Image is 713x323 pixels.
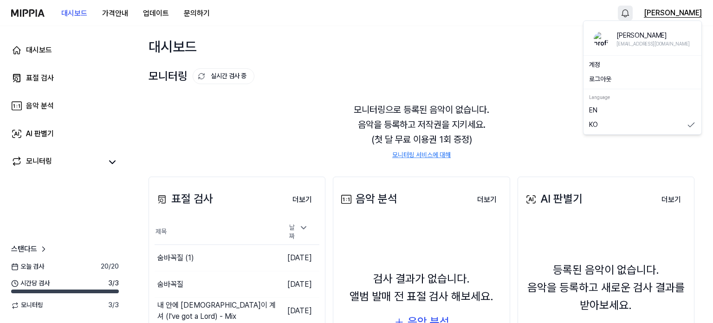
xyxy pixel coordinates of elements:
button: 실시간 검사 중 [193,68,254,84]
button: 가격안내 [95,4,136,23]
a: 모니터링 [11,156,102,169]
img: logo [11,9,45,17]
img: profile [594,32,609,46]
button: 업데이트 [136,4,176,23]
a: 모니터링 서비스에 대해 [392,151,451,160]
a: EN [589,106,696,115]
div: 내 안에 [DEMOGRAPHIC_DATA]이 계셔 (I've got a Lord) - Mix [157,300,278,322]
div: [PERSON_NAME] [583,20,702,135]
div: 음악 분석 [339,190,397,208]
a: 더보기 [470,190,504,209]
button: 더보기 [470,191,504,209]
td: [DATE] [278,244,319,271]
div: [EMAIL_ADDRESS][DOMAIN_NAME] [616,40,690,47]
div: 모니터링 [149,67,254,85]
a: 음악 분석 [6,95,124,117]
a: AI 판별기 [6,123,124,145]
div: AI 판별기 [26,128,54,139]
div: 날짜 [285,220,312,244]
div: 숨바꼭질 (1) [157,252,194,264]
a: 계정 [589,60,696,70]
button: 더보기 [654,191,688,209]
div: 대시보드 [26,45,52,56]
span: 모니터링 [11,301,43,310]
a: 업데이트 [136,0,176,26]
div: 표절 검사 [155,190,213,208]
div: 표절 검사 [26,73,54,84]
div: 대시보드 [149,35,197,58]
button: [PERSON_NAME] [644,7,702,19]
th: 제목 [155,220,278,245]
div: 모니터링 [26,156,52,169]
img: 알림 [620,7,631,19]
div: 음악 분석 [26,100,54,112]
span: 오늘 검사 [11,262,44,271]
div: 숨바꼭질 [157,279,183,290]
a: 스탠다드 [11,244,48,255]
span: 3 / 3 [108,279,119,288]
div: [PERSON_NAME] [616,31,690,40]
button: 문의하기 [176,4,217,23]
a: KO [589,120,696,130]
div: 검사 결과가 없습니다. 앨범 발매 전 표절 검사 해보세요. [350,270,493,306]
span: 시간당 검사 [11,279,50,288]
button: 더보기 [285,191,319,209]
a: 대시보드 [6,39,124,61]
a: 더보기 [654,190,688,209]
span: 스탠다드 [11,244,37,255]
td: [DATE] [278,271,319,297]
div: AI 판별기 [524,190,583,208]
button: 로그아웃 [589,75,696,84]
a: 더보기 [285,190,319,209]
span: 20 / 20 [101,262,119,271]
button: 대시보드 [54,4,95,23]
div: 모니터링으로 등록된 음악이 없습니다. 음악을 등록하고 저작권을 지키세요. (첫 달 무료 이용권 1회 증정) [149,91,694,171]
a: 표절 검사 [6,67,124,89]
div: 등록된 음악이 없습니다. 음악을 등록하고 새로운 검사 결과를 받아보세요. [524,261,688,315]
span: 3 / 3 [108,301,119,310]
